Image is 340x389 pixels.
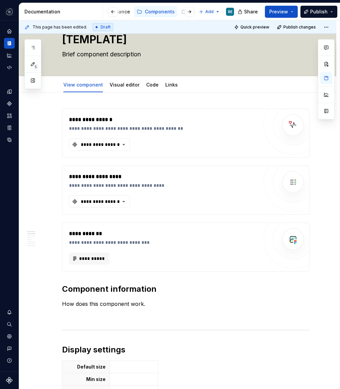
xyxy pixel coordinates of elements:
a: Visual editor [110,82,139,88]
a: Analytics [4,50,15,61]
textarea: [TEMPLATE] [61,32,308,48]
div: RE [228,9,232,14]
a: View component [63,82,103,88]
div: Visual editor [107,77,142,92]
span: Draft [101,24,111,30]
a: Code [146,82,159,88]
h2: Display settings [62,344,309,355]
a: Data sources [4,134,15,145]
span: Publish changes [283,24,316,30]
a: Storybook stories [4,122,15,133]
span: Share [244,8,258,15]
svg: Supernova Logo [6,377,13,384]
p: Min size [66,376,106,383]
button: Quick preview [232,22,272,32]
button: Publish changes [275,22,319,32]
button: Publish [300,6,337,18]
p: How does this component work. [62,300,309,308]
div: Links [163,77,180,92]
button: Search ⌘K [4,319,15,330]
a: Components [134,6,177,17]
a: Documentation [4,38,15,49]
p: Default size [66,364,106,370]
a: Assets [4,110,15,121]
div: Components [145,8,175,15]
a: Components [4,98,15,109]
button: Add [197,7,222,16]
a: Home [4,26,15,37]
img: f5634f2a-3c0d-4c0b-9dc3-3862a3e014c7.png [5,8,13,16]
button: Notifications [4,307,15,318]
span: Add [205,9,214,14]
span: 5 [33,64,38,69]
a: Design tokens [4,86,15,97]
div: View component [61,77,106,92]
textarea: Brief component description [61,49,308,60]
a: Settings [4,331,15,342]
button: Contact support [4,343,15,354]
div: Page tree [62,5,151,18]
a: Links [165,82,178,88]
h2: Component information [62,284,309,294]
span: Publish [310,8,328,15]
span: Quick preview [240,24,269,30]
button: Share [234,6,262,18]
span: Preview [269,8,288,15]
span: This page has been edited. [33,24,87,30]
div: Documentation [24,8,100,15]
button: Preview [265,6,298,18]
a: Code automation [4,62,15,73]
div: Code [144,77,161,92]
